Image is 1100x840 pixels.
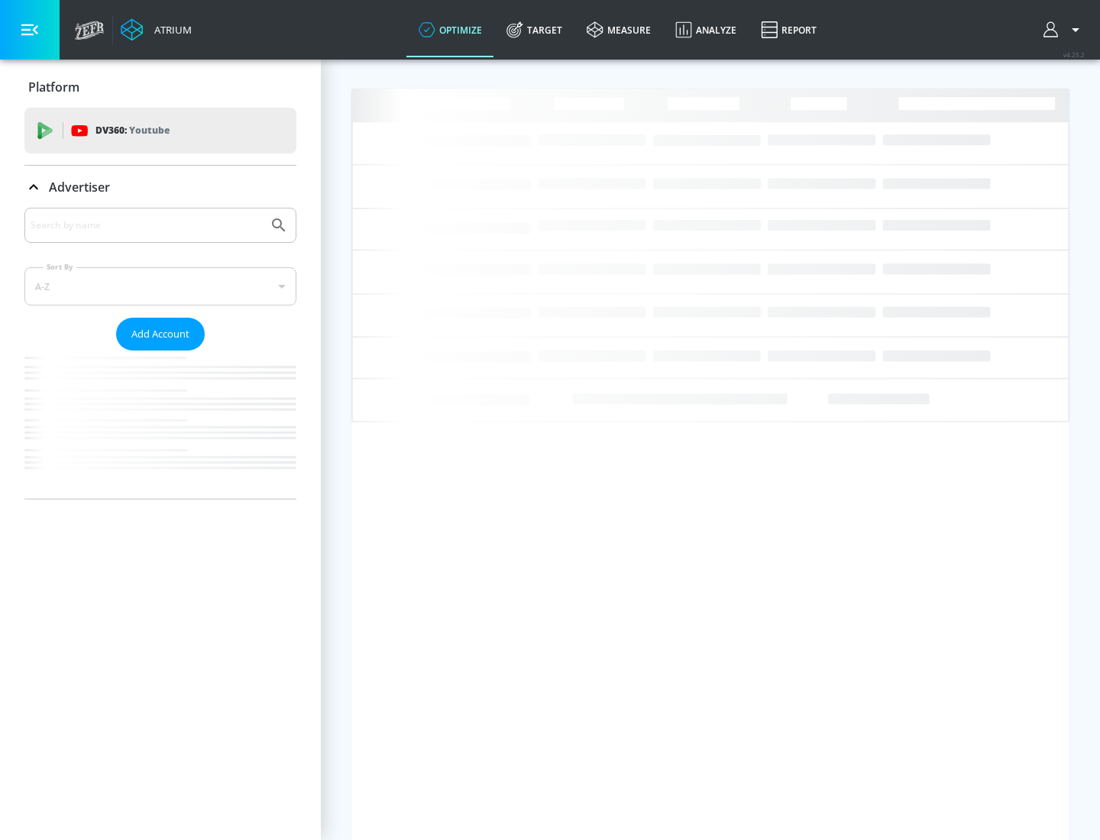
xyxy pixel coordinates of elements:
p: Youtube [129,122,170,138]
p: Platform [28,79,79,95]
span: Add Account [131,325,189,343]
a: Atrium [121,18,192,41]
div: Atrium [148,23,192,37]
div: Advertiser [24,208,296,499]
label: Sort By [44,262,76,272]
input: Search by name [31,215,262,235]
p: Advertiser [49,179,110,195]
button: Add Account [116,318,205,351]
div: Platform [24,66,296,108]
nav: list of Advertiser [24,351,296,499]
div: Advertiser [24,166,296,208]
a: Analyze [663,2,749,57]
a: Target [494,2,574,57]
div: A-Z [24,267,296,305]
p: DV360: [95,122,170,139]
div: DV360: Youtube [24,108,296,153]
a: Report [749,2,829,57]
a: optimize [406,2,494,57]
span: v 4.25.2 [1063,50,1085,59]
a: measure [574,2,663,57]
